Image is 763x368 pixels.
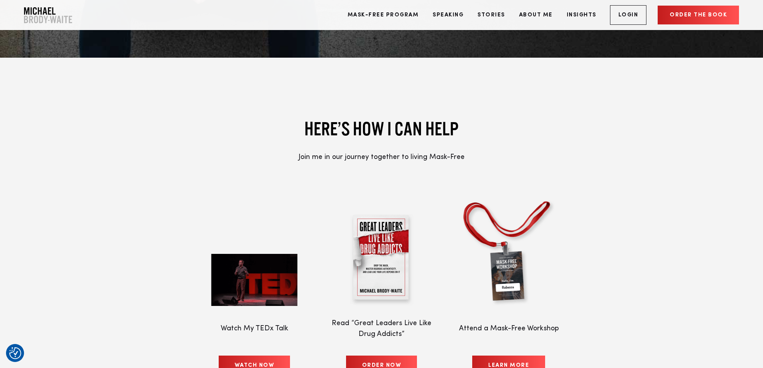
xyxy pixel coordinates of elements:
[610,5,647,25] a: Login
[86,135,118,141] a: Privacy Policy
[24,7,72,23] a: Company Logo Company Logo
[199,323,310,334] p: Watch My TEDx Talk
[658,6,739,24] a: Order the book
[9,347,21,359] img: Revisit consent button
[453,323,564,334] p: Attend a Mask-Free Workshop
[326,318,437,340] p: Read “Great Leaders Live Like Drug Addicts”
[9,347,21,359] button: Consent Preferences
[24,7,72,23] img: Company Logo
[110,1,132,7] span: Last name
[298,153,465,161] span: Join me in our journey together to living Mask-Free
[135,118,628,140] h2: HERE’S HOW I CAN HELP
